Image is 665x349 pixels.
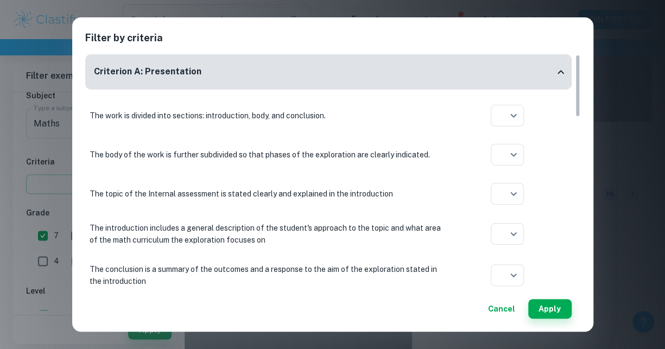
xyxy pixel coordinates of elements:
[90,149,448,161] p: The body of the work is further subdivided so that phases of the exploration are clearly indicated.
[90,110,448,122] p: The work is divided into sections: introduction, body, and conclusion.
[85,54,572,90] div: Criterion A: Presentation
[94,65,201,79] h6: Criterion A: Presentation
[90,222,448,246] p: The introduction includes a general description of the student's approach to the topic and what a...
[85,30,580,54] h2: Filter by criteria
[90,263,448,287] p: The conclusion is a summary of the outcomes and a response to the aim of the exploration stated i...
[528,299,572,319] button: Apply
[90,188,448,200] p: The topic of the Internal assessment is stated clearly and explained in the introduction
[484,299,520,319] button: Cancel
